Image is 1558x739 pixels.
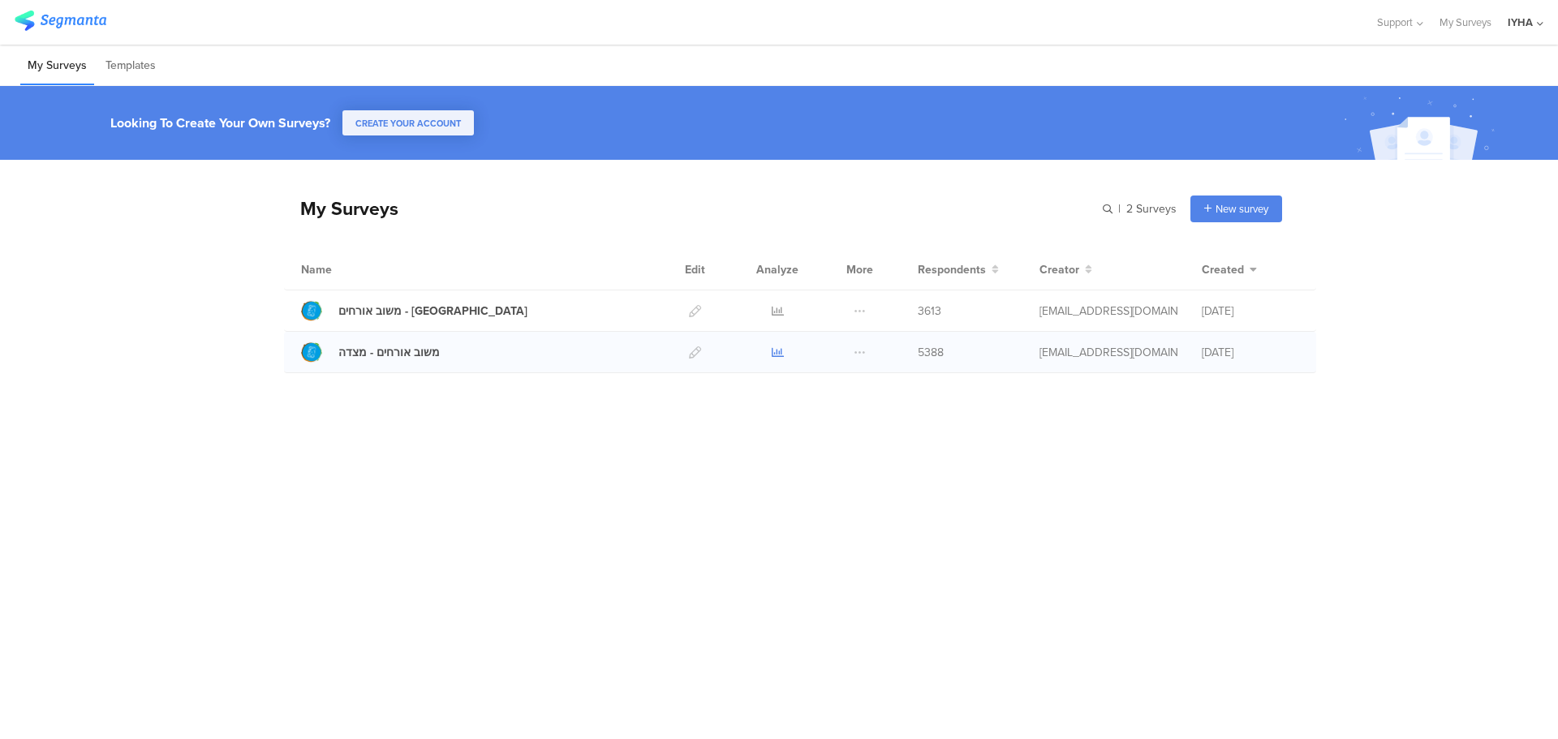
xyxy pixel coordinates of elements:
[301,342,440,363] a: משוב אורחים - מצדה
[1338,91,1505,165] img: create_account_image.svg
[98,47,163,85] li: Templates
[355,117,461,130] span: CREATE YOUR ACCOUNT
[15,11,106,31] img: segmanta logo
[1039,344,1177,361] div: ofir@iyha.org.il
[1039,303,1177,320] div: ofir@iyha.org.il
[1202,261,1257,278] button: Created
[918,303,941,320] span: 3613
[1202,261,1244,278] span: Created
[918,261,986,278] span: Respondents
[1126,200,1177,217] span: 2 Surveys
[301,300,527,321] a: משוב אורחים - [GEOGRAPHIC_DATA]
[753,249,802,290] div: Analyze
[1202,344,1299,361] div: [DATE]
[1508,15,1533,30] div: IYHA
[1039,261,1079,278] span: Creator
[342,110,474,135] button: CREATE YOUR ACCOUNT
[1202,303,1299,320] div: [DATE]
[1216,201,1268,217] span: New survey
[1377,15,1413,30] span: Support
[918,344,944,361] span: 5388
[678,249,712,290] div: Edit
[338,303,527,320] div: משוב אורחים - עין גדי
[918,261,999,278] button: Respondents
[1116,200,1123,217] span: |
[20,47,94,85] li: My Surveys
[284,195,398,222] div: My Surveys
[110,114,330,132] div: Looking To Create Your Own Surveys?
[1039,261,1092,278] button: Creator
[338,344,440,361] div: משוב אורחים - מצדה
[842,249,877,290] div: More
[301,261,398,278] div: Name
